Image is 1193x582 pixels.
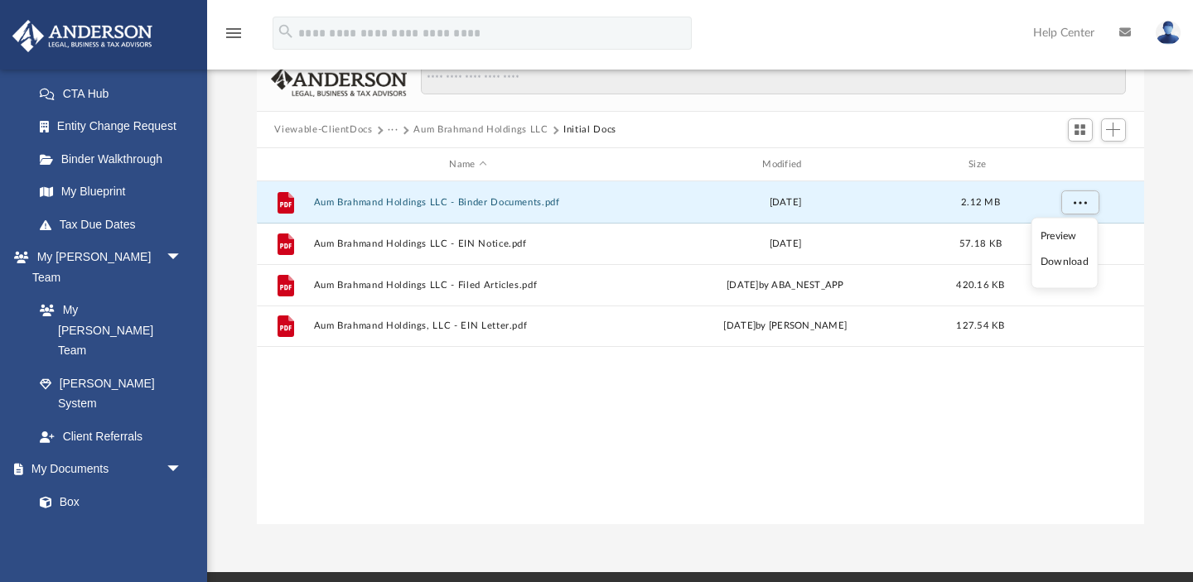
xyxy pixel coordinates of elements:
[1021,157,1137,172] div: id
[23,294,191,368] a: My [PERSON_NAME] Team
[166,453,199,487] span: arrow_drop_down
[12,453,199,486] a: My Documentsarrow_drop_down
[947,157,1013,172] div: Size
[23,142,207,176] a: Binder Walkthrough
[23,77,207,110] a: CTA Hub
[313,197,623,208] button: Aum Brahmand Holdings LLC - Binder Documents.pdf
[23,110,207,143] a: Entity Change Request
[956,321,1004,330] span: 127.54 KB
[313,238,623,249] button: Aum Brahmand Holdings LLC - EIN Notice.pdf
[388,123,398,137] button: ···
[224,23,244,43] i: menu
[1041,253,1089,271] li: Download
[630,195,940,210] div: [DATE]
[563,123,616,137] button: Initial Docs
[312,157,622,172] div: Name
[12,241,199,294] a: My [PERSON_NAME] Teamarrow_drop_down
[1101,118,1126,142] button: Add
[1068,118,1093,142] button: Switch to Grid View
[23,485,191,518] a: Box
[1031,218,1098,289] ul: More options
[630,319,940,334] div: [DATE] by [PERSON_NAME]
[959,239,1001,248] span: 57.18 KB
[263,157,305,172] div: id
[23,367,199,420] a: [PERSON_NAME] System
[421,64,1125,95] input: Search files and folders
[630,157,939,172] div: Modified
[1156,21,1181,45] img: User Pic
[413,123,548,137] button: Aum Brahmand Holdings LLC
[166,241,199,275] span: arrow_drop_down
[1060,190,1099,215] button: More options
[277,22,295,41] i: search
[23,208,207,241] a: Tax Due Dates
[23,420,199,453] a: Client Referrals
[224,31,244,43] a: menu
[961,198,1000,207] span: 2.12 MB
[630,237,940,252] div: [DATE]
[7,20,157,52] img: Anderson Advisors Platinum Portal
[630,278,940,293] div: [DATE] by ABA_NEST_APP
[313,321,623,332] button: Aum Brahmand Holdings, LLC - EIN Letter.pdf
[257,181,1144,525] div: grid
[956,281,1004,290] span: 420.16 KB
[23,176,199,209] a: My Blueprint
[23,518,199,551] a: Meeting Minutes
[274,123,372,137] button: Viewable-ClientDocs
[313,280,623,291] button: Aum Brahmand Holdings LLC - Filed Articles.pdf
[1041,227,1089,244] li: Preview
